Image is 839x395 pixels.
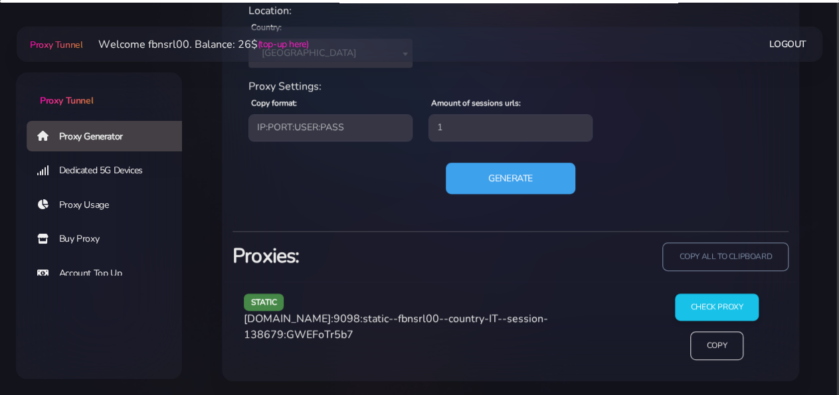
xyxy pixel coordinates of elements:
[27,258,193,289] a: Account Top Up
[40,94,93,107] span: Proxy Tunnel
[27,190,193,220] a: Proxy Usage
[431,97,521,109] label: Amount of sessions urls:
[769,32,806,56] a: Logout
[244,311,548,342] span: [DOMAIN_NAME]:9098:static--fbnsrl00--country-IT--session-138679:GWEFoTr5b7
[446,163,575,195] button: Generate
[240,3,781,19] div: Location:
[675,293,759,321] input: Check Proxy
[251,97,297,109] label: Copy format:
[82,37,308,52] li: Welcome fbnsrl00. Balance: 26$
[27,121,193,151] a: Proxy Generator
[240,78,781,94] div: Proxy Settings:
[257,37,308,51] a: (top-up here)
[775,331,822,378] iframe: Webchat Widget
[690,331,743,360] input: Copy
[662,242,789,271] input: copy all to clipboard
[27,224,193,254] a: Buy Proxy
[233,242,503,270] h3: Proxies:
[27,34,82,55] a: Proxy Tunnel
[251,21,282,33] label: Country:
[16,72,182,108] a: Proxy Tunnel
[30,39,82,51] span: Proxy Tunnel
[27,155,193,186] a: Dedicated 5G Devices
[244,293,284,310] span: static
